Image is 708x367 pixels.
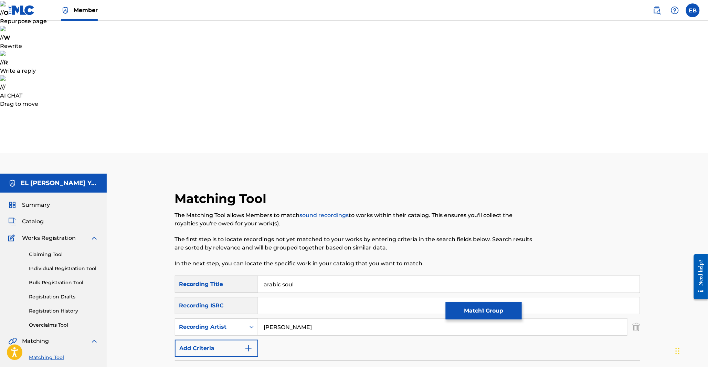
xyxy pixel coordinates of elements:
a: SummarySummary [8,201,50,209]
img: Catalog [8,217,17,226]
img: Delete Criterion [633,318,640,336]
img: Works Registration [8,234,17,242]
p: The Matching Tool allows Members to match to works within their catalog. This ensures you'll coll... [175,211,533,228]
img: Summary [8,201,17,209]
a: Matching Tool [29,354,98,361]
button: Match1 Group [446,302,522,319]
img: Accounts [8,179,17,187]
img: 9d2ae6d4665cec9f34b9.svg [244,344,253,353]
iframe: Chat Widget [674,334,708,367]
iframe: Resource Center [689,249,708,305]
p: In the next step, you can locate the specific work in your catalog that you want to match. [175,259,533,268]
a: CatalogCatalog [8,217,44,226]
a: Individual Registration Tool [29,265,98,272]
p: The first step is to locate recordings not yet matched to your works by entering criteria in the ... [175,235,533,252]
a: Bulk Registration Tool [29,279,98,286]
div: Widget de chat [674,334,708,367]
img: Matching [8,337,17,345]
span: Catalog [22,217,44,226]
a: Claiming Tool [29,251,98,258]
h5: EL MEHDI BAKKALI YAKHLEF [21,179,98,187]
img: expand [90,234,98,242]
span: Summary [22,201,50,209]
div: Recording Artist [179,323,241,331]
button: Add Criteria [175,340,258,357]
span: Works Registration [22,234,76,242]
a: Registration Drafts [29,293,98,300]
img: expand [90,337,98,345]
a: sound recordings [300,212,349,218]
a: Registration History [29,307,98,315]
h2: Matching Tool [175,191,270,206]
div: Glisser [676,341,680,361]
span: Matching [22,337,49,345]
a: Overclaims Tool [29,322,98,329]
